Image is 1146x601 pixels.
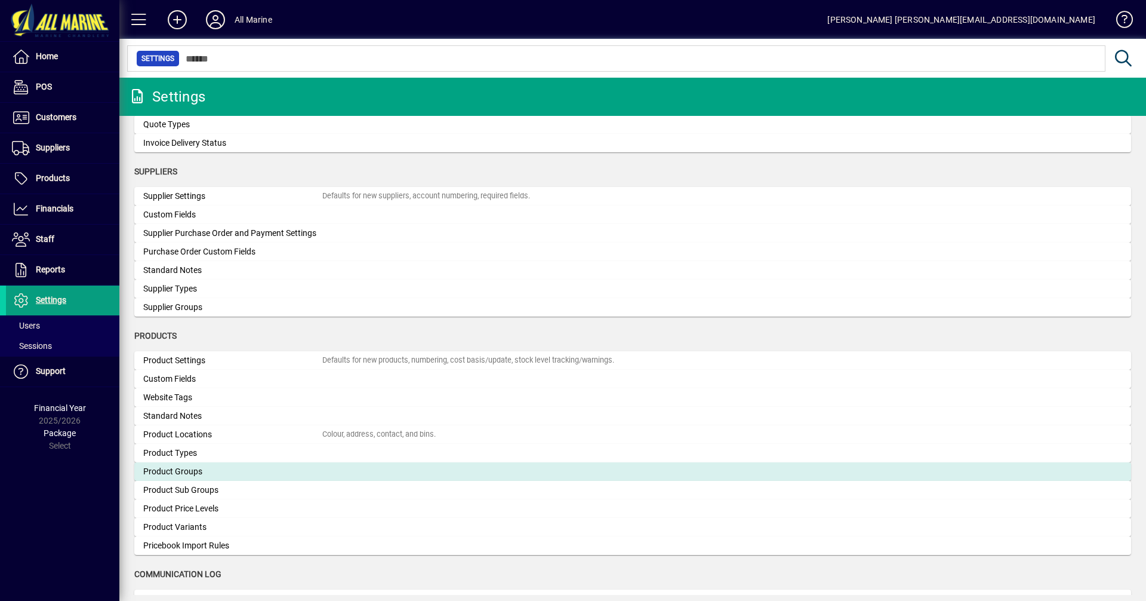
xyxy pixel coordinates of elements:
a: Standard Notes [134,407,1131,425]
div: Product Settings [143,354,322,367]
button: Profile [196,9,235,30]
div: Invoice Delivery Status [143,137,322,149]
a: Purchase Order Custom Fields [134,243,1131,261]
span: Financial Year [34,403,86,413]
span: Package [44,428,76,438]
div: Defaults for new suppliers, account numbering, required fields. [322,191,530,202]
div: Settings [128,87,205,106]
span: Suppliers [134,167,177,176]
span: Customers [36,112,76,122]
a: Product Price Levels [134,499,1131,518]
a: Quote Types [134,115,1131,134]
a: Supplier Types [134,280,1131,298]
div: Standard Notes [143,410,322,422]
a: Website Tags [134,388,1131,407]
div: Website Tags [143,391,322,404]
a: Product Variants [134,518,1131,536]
span: Home [36,51,58,61]
a: Supplier Purchase Order and Payment Settings [134,224,1131,243]
div: Product Price Levels [143,502,322,515]
div: Quote Types [143,118,322,131]
a: Product SettingsDefaults for new products, numbering, cost basis/update, stock level tracking/war... [134,351,1131,370]
a: Supplier SettingsDefaults for new suppliers, account numbering, required fields. [134,187,1131,206]
a: Standard Notes [134,261,1131,280]
a: Financials [6,194,119,224]
a: Product Types [134,444,1131,462]
span: Suppliers [36,143,70,152]
div: Defaults for new products, numbering, cost basis/update, stock level tracking/warnings. [322,355,614,366]
div: Product Types [143,447,322,459]
span: Users [12,321,40,330]
a: Product Sub Groups [134,481,1131,499]
div: Supplier Purchase Order and Payment Settings [143,227,322,240]
a: Supplier Groups [134,298,1131,317]
div: Custom Fields [143,373,322,385]
div: Supplier Types [143,283,322,295]
button: Add [158,9,196,30]
a: Pricebook Import Rules [134,536,1131,555]
span: Reports [36,265,65,274]
div: Supplier Groups [143,301,322,314]
div: Supplier Settings [143,190,322,203]
div: Colour, address, contact, and bins. [322,429,436,440]
span: Support [36,366,66,376]
div: All Marine [235,10,272,29]
a: Home [6,42,119,72]
a: Sessions [6,336,119,356]
a: Users [6,315,119,336]
div: Product Variants [143,521,322,533]
div: Product Locations [143,428,322,441]
a: Support [6,357,119,387]
a: Product LocationsColour, address, contact, and bins. [134,425,1131,444]
span: Products [134,331,177,341]
a: Invoice Delivery Status [134,134,1131,152]
span: Sessions [12,341,52,351]
div: Custom Fields [143,208,322,221]
a: Custom Fields [134,206,1131,224]
span: Staff [36,234,54,244]
div: Purchase Order Custom Fields [143,246,322,258]
a: POS [6,72,119,102]
a: Knowledge Base [1107,2,1131,41]
div: Product Sub Groups [143,484,322,496]
div: Standard Notes [143,264,322,277]
span: Products [36,173,70,183]
a: Customers [6,103,119,133]
a: Products [6,164,119,194]
a: Staff [6,225,119,254]
span: Settings [141,53,174,65]
div: [PERSON_NAME] [PERSON_NAME][EMAIL_ADDRESS][DOMAIN_NAME] [827,10,1095,29]
span: Communication Log [134,569,221,579]
a: Suppliers [6,133,119,163]
a: Product Groups [134,462,1131,481]
span: Settings [36,295,66,305]
span: POS [36,82,52,91]
a: Reports [6,255,119,285]
a: Custom Fields [134,370,1131,388]
span: Financials [36,204,73,213]
div: Product Groups [143,465,322,478]
div: Pricebook Import Rules [143,539,322,552]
